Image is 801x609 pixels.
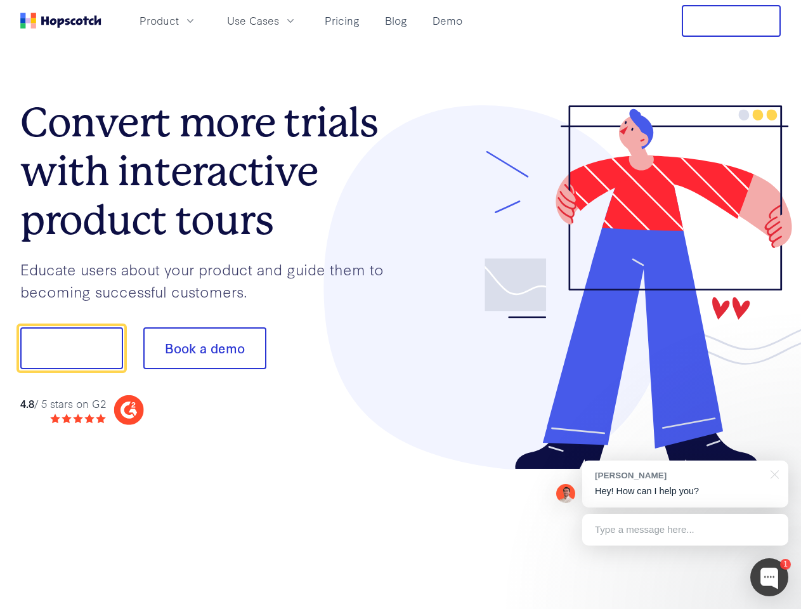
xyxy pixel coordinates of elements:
a: Demo [427,10,467,31]
div: / 5 stars on G2 [20,396,106,412]
img: Mark Spera [556,484,575,503]
div: Type a message here... [582,514,788,546]
a: Home [20,13,101,29]
p: Educate users about your product and guide them to becoming successful customers. [20,258,401,302]
a: Blog [380,10,412,31]
span: Product [140,13,179,29]
button: Free Trial [682,5,781,37]
h1: Convert more trials with interactive product tours [20,98,401,244]
button: Show me! [20,327,123,369]
button: Use Cases [219,10,304,31]
a: Pricing [320,10,365,31]
button: Product [132,10,204,31]
div: 1 [780,559,791,570]
span: Use Cases [227,13,279,29]
strong: 4.8 [20,396,34,410]
button: Book a demo [143,327,266,369]
p: Hey! How can I help you? [595,485,776,498]
div: [PERSON_NAME] [595,469,763,481]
